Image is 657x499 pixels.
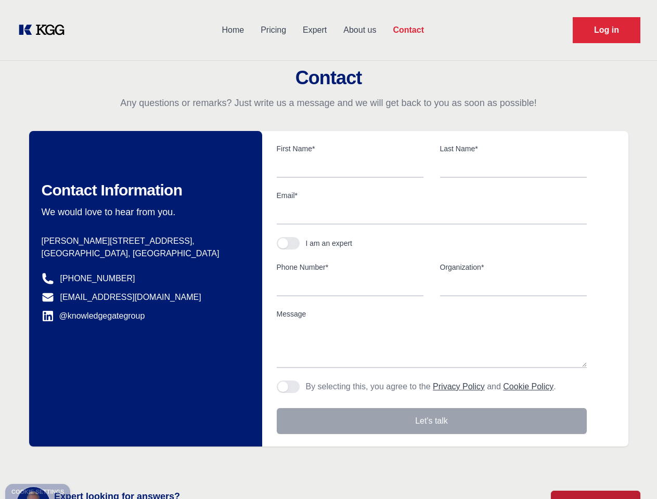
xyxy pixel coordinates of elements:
label: Message [277,309,587,319]
a: Cookie Policy [503,382,553,391]
label: First Name* [277,143,423,154]
div: Cookie settings [11,489,64,495]
label: Email* [277,190,587,201]
a: Home [213,17,252,44]
a: Request Demo [573,17,640,43]
a: KOL Knowledge Platform: Talk to Key External Experts (KEE) [17,22,73,38]
a: Expert [294,17,335,44]
p: By selecting this, you agree to the and . [306,380,556,393]
p: Any questions or remarks? Just write us a message and we will get back to you as soon as possible! [12,97,645,109]
label: Organization* [440,262,587,272]
a: @knowledgegategroup [42,310,145,322]
iframe: Chat Widget [605,449,657,499]
label: Phone Number* [277,262,423,272]
a: [EMAIL_ADDRESS][DOMAIN_NAME] [60,291,201,304]
a: [PHONE_NUMBER] [60,272,135,285]
a: About us [335,17,384,44]
p: [PERSON_NAME][STREET_ADDRESS], [42,235,246,247]
a: Pricing [252,17,294,44]
a: Privacy Policy [433,382,485,391]
p: [GEOGRAPHIC_DATA], [GEOGRAPHIC_DATA] [42,247,246,260]
a: Contact [384,17,432,44]
label: Last Name* [440,143,587,154]
button: Let's talk [277,408,587,434]
div: I am an expert [306,238,353,248]
h2: Contact Information [42,181,246,200]
p: We would love to hear from you. [42,206,246,218]
h2: Contact [12,68,645,88]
